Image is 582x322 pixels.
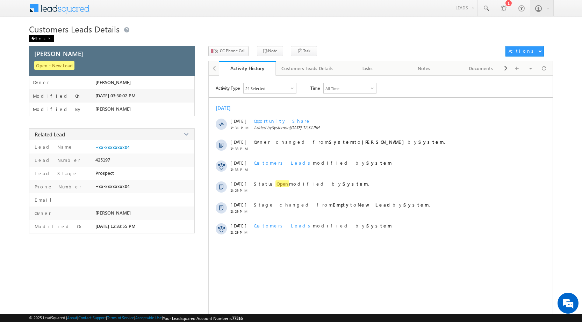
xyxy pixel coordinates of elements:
a: Contact Support [78,315,106,320]
span: [DATE] 12:33:55 PM [95,223,136,229]
label: Lead Name [33,144,73,150]
span: modified by [254,160,392,166]
span: 425197 [95,157,110,163]
strong: System [329,139,354,145]
a: Acceptable Use [135,315,162,320]
span: Owner changed from to by . [254,139,445,145]
button: Task [291,46,317,56]
strong: Empty [333,202,350,208]
strong: System [366,160,392,166]
label: Email [33,197,57,203]
button: Note [257,46,283,56]
div: All Time [325,86,339,91]
label: Modified On [33,93,81,99]
span: 12:33 PM [230,167,251,172]
div: Minimize live chat window [115,3,131,20]
span: Prospect [95,170,114,176]
span: [DATE] 03:30:02 PM [95,93,136,98]
div: Chat with us now [36,37,117,46]
strong: System [403,202,429,208]
span: Customers Leads [254,160,313,166]
span: 12:34 PM [230,126,251,130]
div: Owner Changed,Status Changed,Stage Changed,Source Changed,Notes & 19 more.. [244,83,296,93]
button: CC Phone Call [208,46,249,56]
label: Phone Number [33,184,81,189]
label: Modified By [33,106,82,112]
span: [PERSON_NAME] [95,80,131,85]
img: d_60004797649_company_0_60004797649 [12,37,29,46]
span: Open - New Lead [34,61,74,70]
span: System [272,125,285,130]
a: About [67,315,77,320]
div: Tasks [345,64,390,73]
div: Documents [458,64,503,73]
span: [DATE] [230,181,246,187]
span: Related Lead [35,131,65,138]
span: Time [310,83,320,93]
span: Open [275,180,289,187]
span: [PERSON_NAME] [95,210,131,216]
span: [PERSON_NAME] [95,106,131,112]
label: Owner [33,210,51,216]
div: 24 Selected [245,86,265,91]
span: [DATE] [230,202,246,208]
a: Documents [453,61,510,76]
span: modified by [254,223,392,229]
span: CC Phone Call [220,48,245,54]
span: Stage changed from to by . [254,202,430,208]
span: [DATE] [230,118,246,124]
span: +xx-xxxxxxxx04 [95,184,130,189]
a: Activity History [219,61,276,76]
div: [DATE] [216,105,238,111]
label: Modified On [33,223,83,229]
span: Added by on [254,125,523,130]
a: Tasks [339,61,396,76]
a: Customers Leads Details [276,61,339,76]
textarea: Type your message and hit 'Enter' [9,65,128,209]
span: Your Leadsquared Account Number is [163,316,243,321]
span: 77516 [232,316,243,321]
span: Opportunity Share [254,118,311,124]
div: Customers Leads Details [281,64,333,73]
div: Notes [402,64,447,73]
span: © 2025 LeadSquared | | | | | [29,315,243,321]
span: [DATE] [230,139,246,145]
strong: New Lead [358,202,393,208]
label: Lead Number [33,157,80,163]
div: Activity History [224,65,271,72]
span: [PERSON_NAME] [34,49,83,58]
span: Activity Type [216,83,240,93]
button: Actions [505,46,544,57]
span: 12:29 PM [230,188,251,193]
label: Owner [33,80,49,85]
span: 12:33 PM [230,147,251,151]
span: 12:29 PM [230,230,251,234]
label: Lead Stage [33,170,78,176]
a: +xx-xxxxxxxx04 [95,144,130,150]
span: Customers Leads Details [29,23,120,35]
span: Customers Leads [254,223,313,229]
span: Status modified by . [254,180,369,187]
a: Notes [396,61,453,76]
div: Actions [509,48,536,54]
span: 12:29 PM [230,209,251,214]
strong: System [343,181,368,187]
strong: System [366,223,392,229]
span: [DATE] [230,223,246,229]
div: Back [29,35,54,42]
em: Start Chat [95,215,127,224]
span: [DATE] 12:34 PM [289,125,319,130]
strong: [PERSON_NAME] [362,139,408,145]
strong: System [418,139,444,145]
span: [DATE] [230,160,246,166]
a: Terms of Service [107,315,134,320]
